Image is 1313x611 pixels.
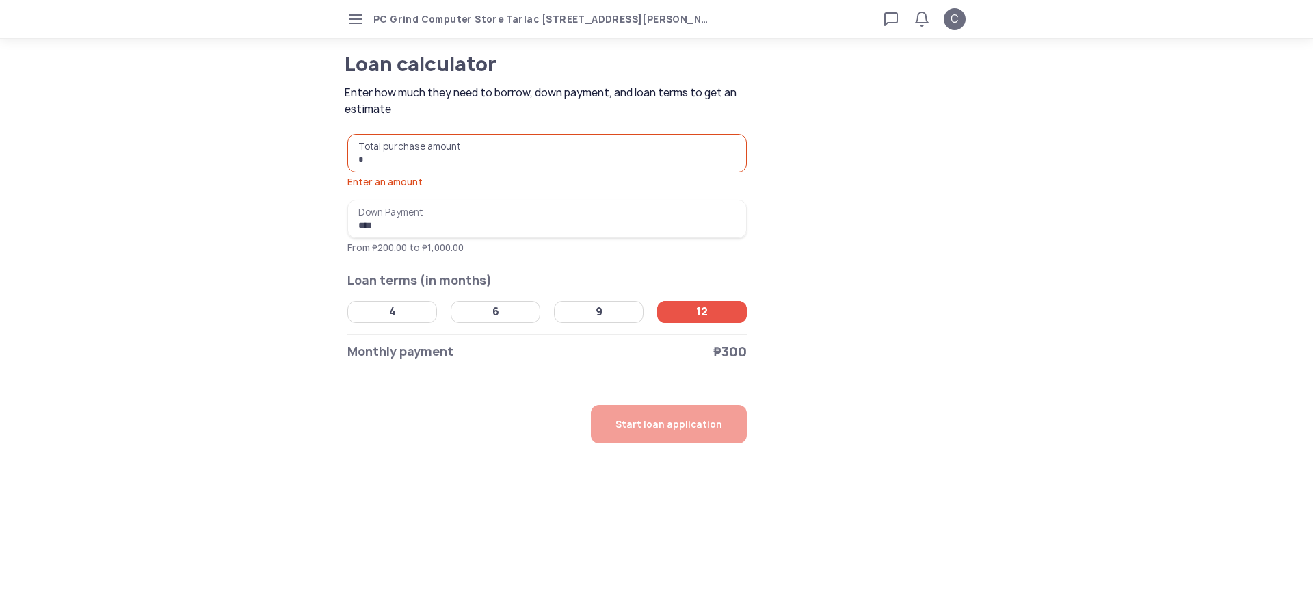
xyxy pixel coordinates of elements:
[347,134,747,172] input: Total purchase amountEnter an amount
[347,241,747,255] p: From ₱200.00 to ₱1,000.00
[596,305,602,319] div: 9
[492,305,499,319] div: 6
[347,342,453,361] span: Monthly payment
[696,305,708,319] div: 12
[944,8,966,30] button: C
[345,55,697,74] h1: Loan calculator
[389,305,396,319] div: 4
[373,12,711,27] button: PC Grind Computer Store Tarlac[STREET_ADDRESS][PERSON_NAME], [GEOGRAPHIC_DATA], [GEOGRAPHIC_DATA]
[347,271,747,290] h2: Loan terms (in months)
[345,85,752,118] span: Enter how much they need to borrow, down payment, and loan terms to get an estimate
[713,342,747,361] span: ₱300
[347,200,747,238] input: Down PaymentFrom ₱200.00 to ₱1,000.00
[373,12,539,27] span: PC Grind Computer Store Tarlac
[591,405,747,443] button: Start loan application
[951,11,959,27] span: C
[347,175,747,189] div: Enter an amount
[539,12,711,27] span: [STREET_ADDRESS][PERSON_NAME], [GEOGRAPHIC_DATA], [GEOGRAPHIC_DATA]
